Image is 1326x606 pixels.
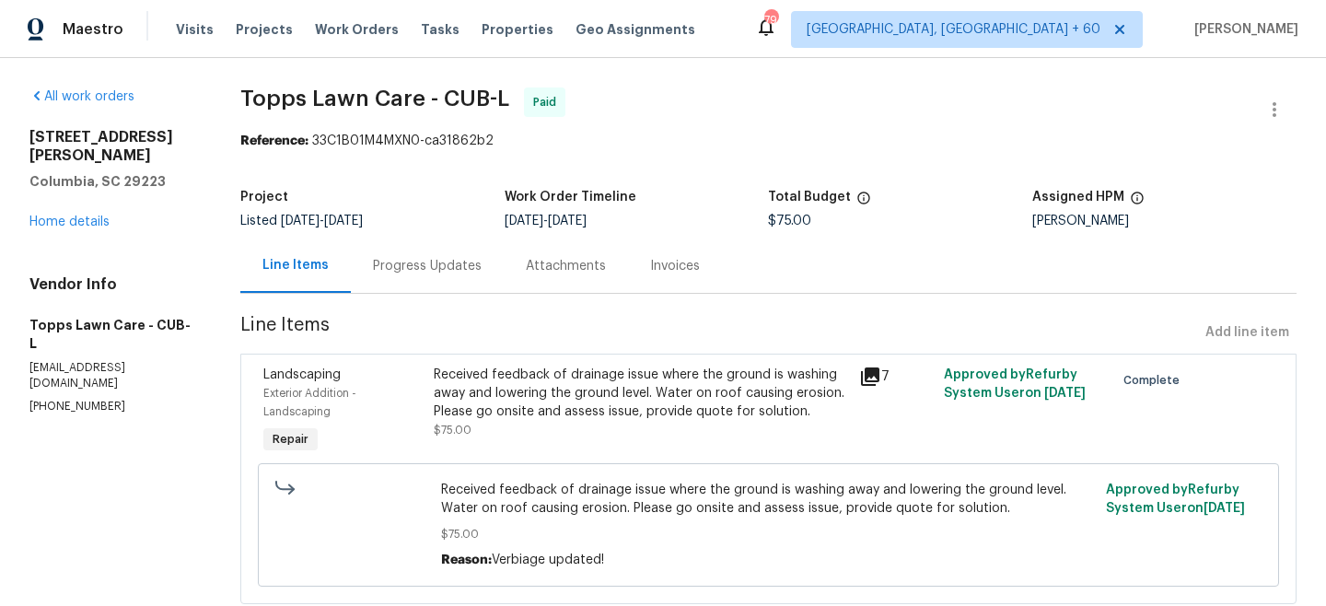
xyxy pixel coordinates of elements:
span: Exterior Addition - Landscaping [263,388,356,417]
span: [GEOGRAPHIC_DATA], [GEOGRAPHIC_DATA] + 60 [807,20,1100,39]
div: 33C1B01M4MXN0-ca31862b2 [240,132,1297,150]
span: Landscaping [263,368,341,381]
div: Line Items [262,256,329,274]
span: Repair [265,430,316,449]
span: The total cost of line items that have been proposed by Opendoor. This sum includes line items th... [856,191,871,215]
h2: [STREET_ADDRESS][PERSON_NAME] [29,128,196,165]
a: All work orders [29,90,134,103]
span: [DATE] [1204,502,1245,515]
span: Visits [176,20,214,39]
span: - [281,215,363,227]
h5: Work Order Timeline [505,191,636,204]
a: Home details [29,216,110,228]
span: - [505,215,587,227]
span: Topps Lawn Care - CUB-L [240,87,509,110]
span: Approved by Refurby System User on [944,368,1086,400]
span: [DATE] [281,215,320,227]
span: Maestro [63,20,123,39]
span: The hpm assigned to this work order. [1130,191,1145,215]
span: Paid [533,93,564,111]
span: [DATE] [1044,387,1086,400]
p: [PHONE_NUMBER] [29,399,196,414]
span: Tasks [421,23,459,36]
div: Received feedback of drainage issue where the ground is washing away and lowering the ground leve... [434,366,848,421]
span: [DATE] [505,215,543,227]
div: Progress Updates [373,257,482,275]
div: Attachments [526,257,606,275]
span: Geo Assignments [576,20,695,39]
h4: Vendor Info [29,275,196,294]
span: [DATE] [548,215,587,227]
span: [DATE] [324,215,363,227]
span: Reason: [441,554,492,566]
span: $75.00 [434,425,471,436]
span: Properties [482,20,553,39]
h5: Topps Lawn Care - CUB-L [29,316,196,353]
span: Projects [236,20,293,39]
p: [EMAIL_ADDRESS][DOMAIN_NAME] [29,360,196,391]
b: Reference: [240,134,308,147]
span: Received feedback of drainage issue where the ground is washing away and lowering the ground leve... [441,481,1095,518]
span: Line Items [240,316,1198,350]
div: [PERSON_NAME] [1032,215,1297,227]
span: Verbiage updated! [492,554,604,566]
div: 7 [859,366,933,388]
h5: Total Budget [768,191,851,204]
div: 794 [764,11,777,29]
span: $75.00 [768,215,811,227]
span: Approved by Refurby System User on [1106,484,1245,515]
h5: Columbia, SC 29223 [29,172,196,191]
h5: Assigned HPM [1032,191,1124,204]
span: Work Orders [315,20,399,39]
h5: Project [240,191,288,204]
span: $75.00 [441,525,1095,543]
span: Listed [240,215,363,227]
span: Complete [1123,371,1187,390]
div: Invoices [650,257,700,275]
span: [PERSON_NAME] [1187,20,1298,39]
